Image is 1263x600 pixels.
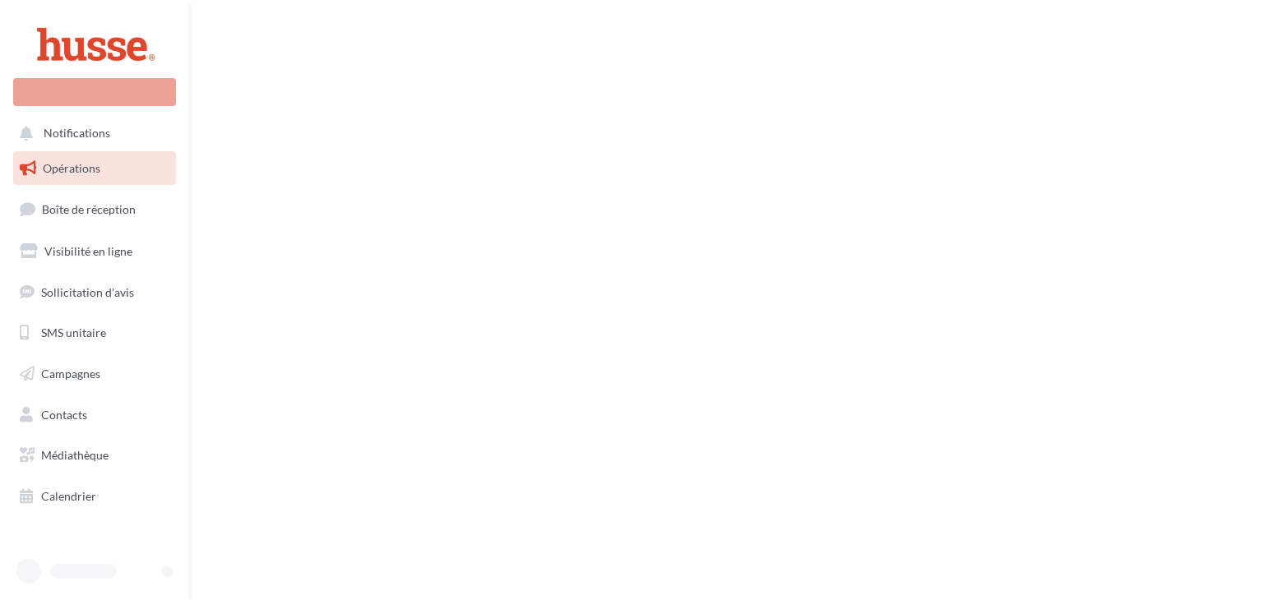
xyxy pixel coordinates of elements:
span: Notifications [44,127,110,141]
a: Campagnes [10,357,179,391]
span: Opérations [43,161,100,175]
span: SMS unitaire [41,325,106,339]
a: Médiathèque [10,438,179,473]
span: Sollicitation d'avis [41,284,134,298]
span: Calendrier [41,489,96,503]
a: Contacts [10,398,179,432]
span: Contacts [41,408,87,422]
a: Visibilité en ligne [10,234,179,269]
a: Sollicitation d'avis [10,275,179,310]
div: Nouvelle campagne [13,78,176,106]
span: Visibilité en ligne [44,244,132,258]
span: Campagnes [41,367,100,381]
a: Opérations [10,151,179,186]
span: Médiathèque [41,448,109,462]
span: Boîte de réception [42,202,136,216]
a: SMS unitaire [10,316,179,350]
a: Calendrier [10,479,179,514]
a: Boîte de réception [10,192,179,227]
